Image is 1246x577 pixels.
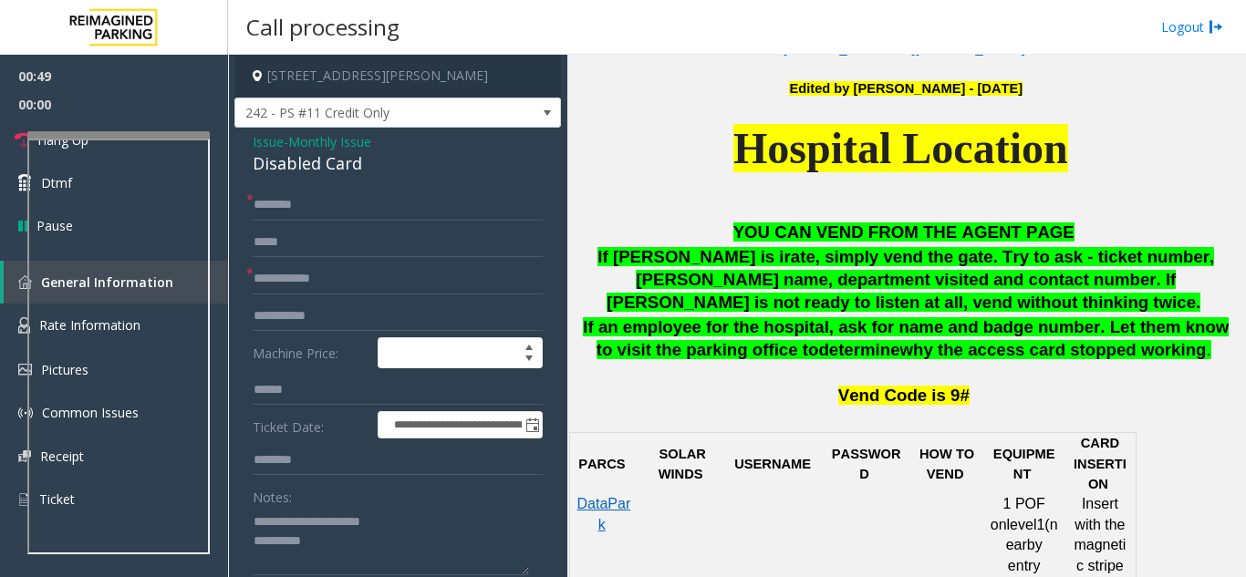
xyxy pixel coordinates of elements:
span: Hang Up [37,130,88,149]
span: why the access card stopped working [900,340,1207,359]
span: 1 [1036,517,1044,532]
h4: [STREET_ADDRESS][PERSON_NAME] [234,55,561,98]
label: Machine Price: [248,337,373,368]
span: Toggle popup [522,412,542,438]
img: 'icon' [18,364,32,376]
img: 'icon' [18,491,30,508]
img: 'icon' [18,317,30,334]
a: Logout [1161,17,1223,36]
span: determine [818,340,899,359]
span: Monthly Issue [288,132,371,151]
span: PASSWORD [832,447,901,481]
div: Disabled Card [253,151,543,176]
span: Vend Code is 9# [838,386,970,405]
span: Decrease value [516,353,542,367]
span: YOU CAN VEND FROM THE AGENT PAGE [733,222,1075,242]
span: PARCS [578,457,625,471]
span: DataPark [577,496,631,531]
span: 1 POF on [991,496,1049,531]
span: 242 - PS #11 Credit Only [235,98,495,128]
b: Edited by [PERSON_NAME] - [DATE] [789,81,1023,96]
a: DataPark [577,497,631,531]
img: 'icon' [18,275,32,289]
span: Hospital Location [733,124,1068,172]
img: 'icon' [18,450,31,462]
span: EQUIPMENT [993,447,1055,481]
span: CARD INSERTION [1074,436,1127,491]
span: Issue [253,132,284,151]
span: Increase value [516,338,542,353]
img: logout [1209,17,1223,36]
label: Ticket Date: [248,411,373,438]
h3: Call processing [237,5,409,49]
span: If [PERSON_NAME] is irate, simply vend the gate. Try to ask - ticket number, [PERSON_NAME] name, ... [597,247,1214,312]
img: 'icon' [18,406,33,420]
span: If an employee for the hospital, ask for name and badge number. Let them know to visit the parkin... [583,317,1229,359]
span: - [284,133,371,150]
label: Notes: [253,481,292,507]
span: . [1206,340,1210,359]
span: USERNAME [734,457,811,471]
a: General Information [4,261,228,304]
span: level [1007,517,1037,532]
span: HOW TO VEND [919,447,978,481]
span: SOLAR WINDS [659,447,710,481]
a: [STREET_ADDRESS][PERSON_NAME] [784,41,1026,56]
